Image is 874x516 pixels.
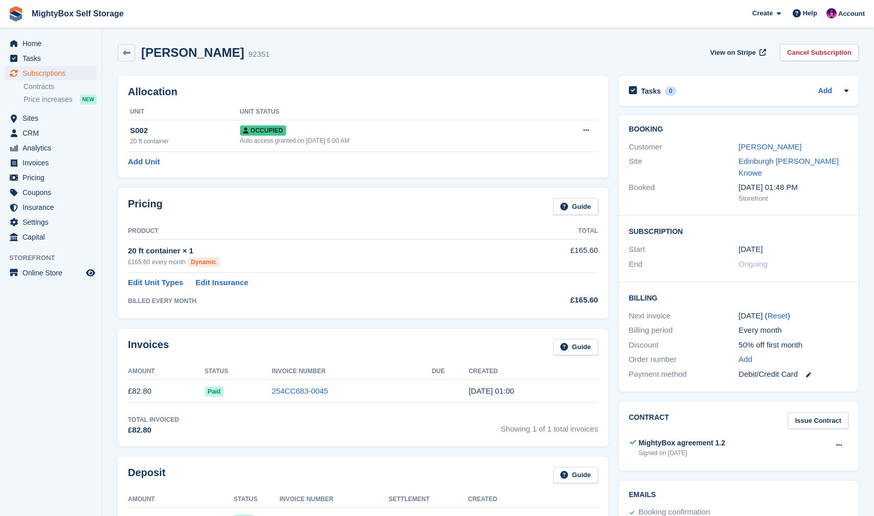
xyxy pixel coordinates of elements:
[24,95,73,104] span: Price increases
[23,141,84,155] span: Analytics
[23,230,84,244] span: Capital
[5,141,97,155] a: menu
[553,198,598,215] a: Guide
[469,386,514,395] time: 2025-06-25 00:00:40 UTC
[5,66,97,80] a: menu
[128,257,510,267] div: £165.60 every month
[629,369,739,380] div: Payment method
[629,325,739,336] div: Billing period
[128,415,179,424] div: Total Invoiced
[5,156,97,170] a: menu
[5,266,97,280] a: menu
[128,277,183,289] a: Edit Unit Types
[8,6,24,21] img: stora-icon-8386f47178a22dfd0bd8f6a31ec36ba5ce8667c1dd55bd0f319d3a0aa187defe.svg
[128,104,240,120] th: Unit
[738,260,768,268] span: Ongoing
[629,125,848,134] h2: Booking
[24,82,97,92] a: Contracts
[205,386,224,397] span: Paid
[128,198,163,215] h2: Pricing
[510,239,598,272] td: £165.60
[128,339,169,356] h2: Invoices
[205,363,272,380] th: Status
[639,448,726,458] div: Signed on [DATE]
[195,277,248,289] a: Edit Insurance
[629,182,739,203] div: Booked
[272,386,328,395] a: 254CC683-0045
[28,5,128,22] a: MightyBox Self Storage
[826,8,837,18] img: Richard Marsh
[5,215,97,229] a: menu
[9,253,102,263] span: Storefront
[738,142,801,151] a: [PERSON_NAME]
[130,125,240,137] div: S002
[23,36,84,51] span: Home
[5,111,97,125] a: menu
[629,226,848,236] h2: Subscription
[818,85,832,97] a: Add
[738,310,848,322] div: [DATE] ( )
[128,86,598,98] h2: Allocation
[629,491,848,499] h2: Emails
[188,257,220,267] div: Dynamic
[234,491,280,508] th: Status
[23,200,84,214] span: Insurance
[738,193,848,204] div: Storefront
[629,292,848,303] h2: Billing
[23,111,84,125] span: Sites
[510,294,598,306] div: £165.60
[738,182,848,193] div: [DATE] 01:48 PM
[272,363,432,380] th: Invoice Number
[629,310,739,322] div: Next invoice
[128,363,205,380] th: Amount
[738,369,848,380] div: Debit/Credit Card
[23,51,84,66] span: Tasks
[639,438,726,448] div: MightyBox agreement 1.2
[84,267,97,279] a: Preview store
[641,87,661,96] h2: Tasks
[738,339,848,351] div: 50% off first month
[128,296,510,306] div: BILLED EVERY MONTH
[738,157,839,177] a: Edinburgh [PERSON_NAME] Knowe
[240,125,286,136] span: Occupied
[768,311,788,320] a: Reset
[553,467,598,484] a: Guide
[23,156,84,170] span: Invoices
[128,380,205,403] td: £82.80
[128,156,160,168] a: Add Unit
[5,185,97,200] a: menu
[629,259,739,270] div: End
[706,44,768,61] a: View on Stripe
[665,87,676,96] div: 0
[5,51,97,66] a: menu
[738,244,762,255] time: 2025-06-25 00:00:00 UTC
[23,126,84,140] span: CRM
[128,424,179,436] div: £82.80
[279,491,388,508] th: Invoice Number
[23,66,84,80] span: Subscriptions
[501,415,598,436] span: Showing 1 of 1 total invoices
[130,137,240,146] div: 20 ft container
[838,9,865,19] span: Account
[24,94,97,105] a: Price increases NEW
[629,412,669,429] h2: Contract
[5,200,97,214] a: menu
[468,491,556,508] th: Created
[629,354,739,365] div: Order number
[128,467,165,484] h2: Deposit
[629,156,739,179] div: Site
[389,491,468,508] th: Settlement
[128,491,234,508] th: Amount
[752,8,773,18] span: Create
[128,223,510,240] th: Product
[629,141,739,153] div: Customer
[738,325,848,336] div: Every month
[80,94,97,104] div: NEW
[141,46,244,59] h2: [PERSON_NAME]
[23,170,84,185] span: Pricing
[240,136,540,145] div: Auto access granted on [DATE] 6:00 AM
[5,170,97,185] a: menu
[553,339,598,356] a: Guide
[23,266,84,280] span: Online Store
[710,48,756,58] span: View on Stripe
